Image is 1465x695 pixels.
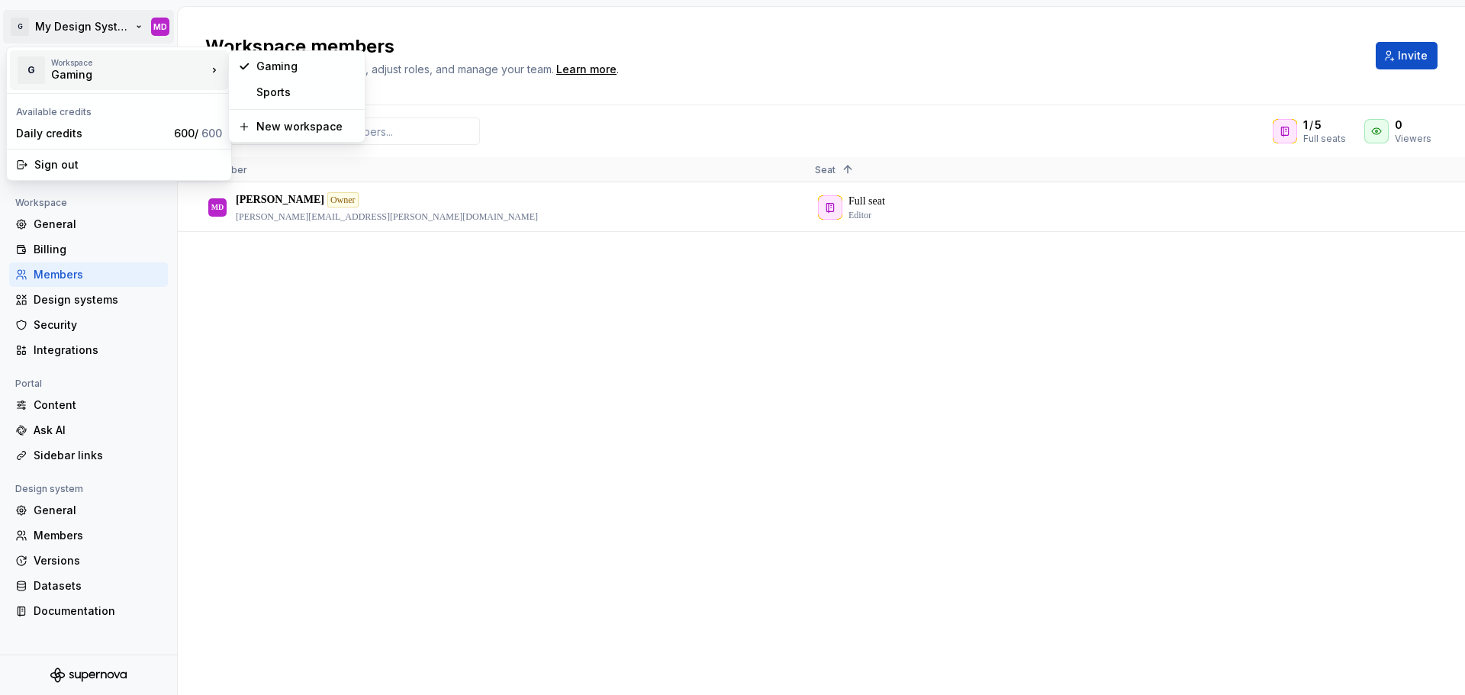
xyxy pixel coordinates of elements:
[256,59,356,74] div: Gaming
[51,58,207,67] div: Workspace
[10,97,228,121] div: Available credits
[174,127,222,140] span: 600 /
[18,56,45,84] div: G
[51,67,181,82] div: Gaming
[256,119,356,134] div: New workspace
[34,157,222,172] div: Sign out
[256,85,356,100] div: Sports
[16,126,168,141] div: Daily credits
[201,127,222,140] span: 600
